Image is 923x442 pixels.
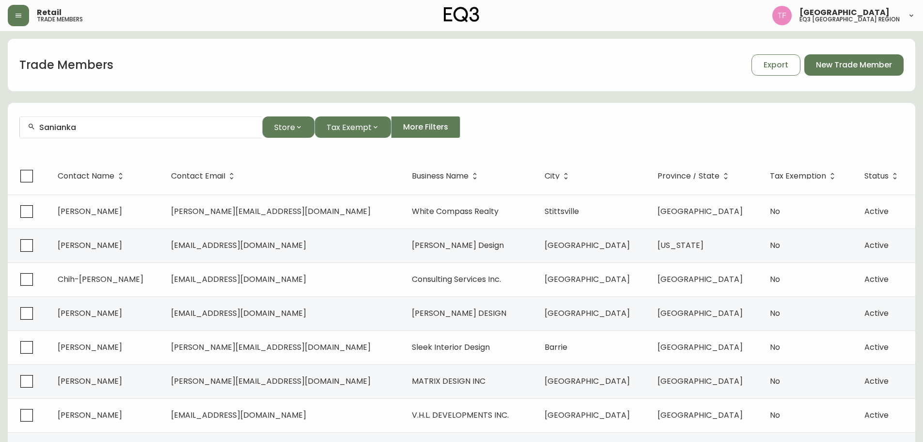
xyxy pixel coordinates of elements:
span: MATRIX DESIGN INC [412,376,485,387]
span: Active [864,274,889,285]
span: [PERSON_NAME] [58,342,122,353]
span: [GEOGRAPHIC_DATA] [657,274,743,285]
span: White Compass Realty [412,206,499,217]
span: [PERSON_NAME] Design [412,240,504,251]
button: Store [262,116,314,138]
span: [PERSON_NAME] [58,409,122,421]
span: No [770,342,780,353]
span: Sleek Interior Design [412,342,490,353]
span: [GEOGRAPHIC_DATA] [657,409,743,421]
span: Store [274,121,295,133]
span: Active [864,376,889,387]
span: Export [764,60,788,70]
span: [EMAIL_ADDRESS][DOMAIN_NAME] [171,274,306,285]
span: [GEOGRAPHIC_DATA] [545,409,630,421]
span: [GEOGRAPHIC_DATA] [545,274,630,285]
span: [GEOGRAPHIC_DATA] [657,308,743,319]
span: [EMAIL_ADDRESS][DOMAIN_NAME] [171,240,306,251]
span: Contact Name [58,172,127,180]
h5: eq3 [GEOGRAPHIC_DATA] region [799,16,900,22]
button: New Trade Member [804,54,904,76]
span: More Filters [403,122,448,132]
span: Active [864,240,889,251]
span: Stittsville [545,206,579,217]
span: [GEOGRAPHIC_DATA] [545,376,630,387]
span: [GEOGRAPHIC_DATA] [545,240,630,251]
span: Business Name [412,173,469,179]
span: Active [864,308,889,319]
img: 971393357b0bdd4f0581b88529d406f6 [772,6,792,25]
span: [GEOGRAPHIC_DATA] [657,206,743,217]
span: Consulting Services Inc. [412,274,501,285]
span: [EMAIL_ADDRESS][DOMAIN_NAME] [171,308,306,319]
span: Province / State [657,172,732,180]
span: Contact Email [171,172,238,180]
span: City [545,173,560,179]
span: Tax Exemption [770,172,839,180]
span: No [770,206,780,217]
span: Contact Email [171,173,225,179]
span: [GEOGRAPHIC_DATA] [657,342,743,353]
button: Tax Exempt [314,116,391,138]
span: Status [864,173,889,179]
span: Province / State [657,173,720,179]
h1: Trade Members [19,57,113,73]
span: [PERSON_NAME] [58,206,122,217]
span: Active [864,206,889,217]
span: No [770,240,780,251]
span: No [770,409,780,421]
span: Chih-[PERSON_NAME] [58,274,143,285]
span: City [545,172,572,180]
button: Export [751,54,800,76]
span: Active [864,409,889,421]
span: [EMAIL_ADDRESS][DOMAIN_NAME] [171,409,306,421]
span: Active [864,342,889,353]
span: [PERSON_NAME] [58,308,122,319]
span: [US_STATE] [657,240,704,251]
span: Business Name [412,172,481,180]
img: logo [444,7,480,22]
span: No [770,376,780,387]
span: No [770,274,780,285]
span: Tax Exemption [770,173,826,179]
span: [PERSON_NAME] DESIGN [412,308,506,319]
span: Retail [37,9,62,16]
button: More Filters [391,116,460,138]
span: Status [864,172,901,180]
span: New Trade Member [816,60,892,70]
span: [PERSON_NAME][EMAIL_ADDRESS][DOMAIN_NAME] [171,376,371,387]
span: Contact Name [58,173,114,179]
span: [PERSON_NAME][EMAIL_ADDRESS][DOMAIN_NAME] [171,342,371,353]
span: V.H.L. DEVELOPMENTS INC. [412,409,509,421]
h5: trade members [37,16,83,22]
span: [PERSON_NAME] [58,376,122,387]
span: [PERSON_NAME][EMAIL_ADDRESS][DOMAIN_NAME] [171,206,371,217]
span: No [770,308,780,319]
span: Barrie [545,342,567,353]
span: [PERSON_NAME] [58,240,122,251]
span: [GEOGRAPHIC_DATA] [545,308,630,319]
span: Tax Exempt [327,121,372,133]
span: [GEOGRAPHIC_DATA] [657,376,743,387]
input: Search [39,123,254,132]
span: [GEOGRAPHIC_DATA] [799,9,890,16]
